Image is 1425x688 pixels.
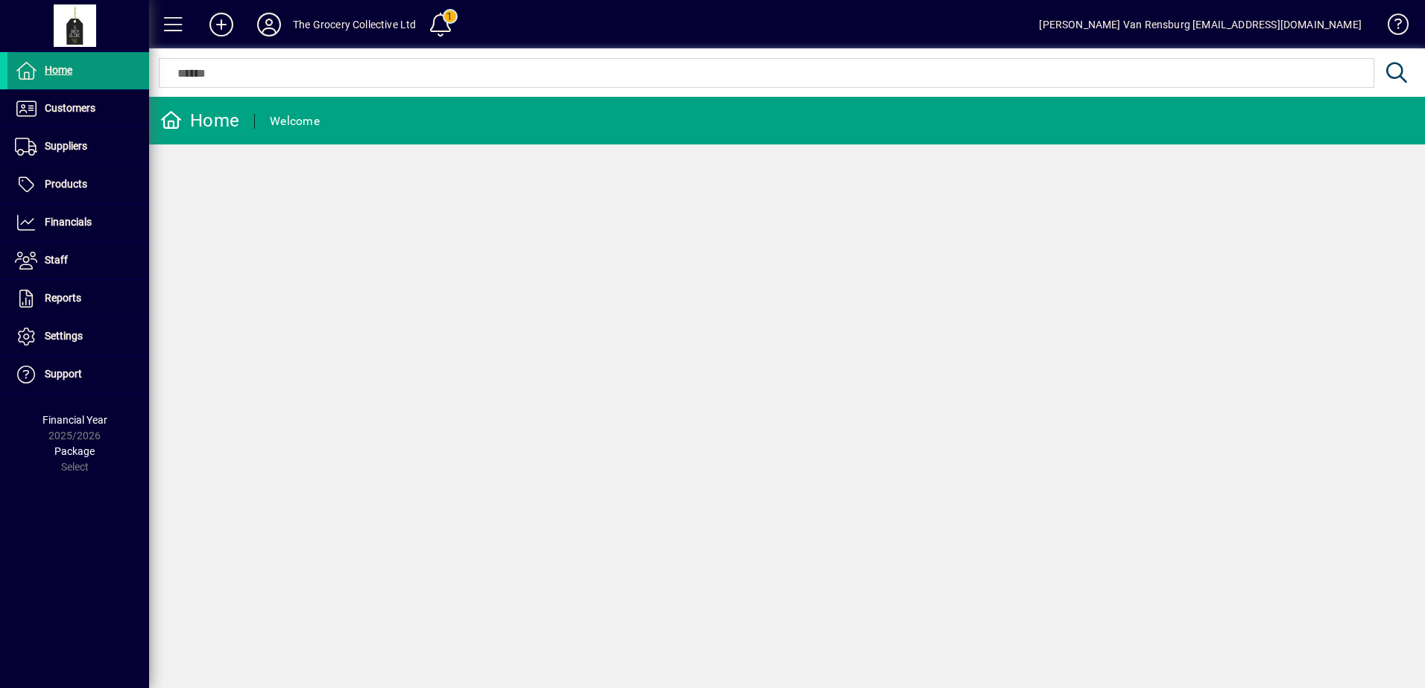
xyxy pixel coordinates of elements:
[7,166,149,203] a: Products
[7,356,149,393] a: Support
[293,13,417,36] div: The Grocery Collective Ltd
[45,254,68,266] span: Staff
[1039,13,1362,36] div: [PERSON_NAME] Van Rensburg [EMAIL_ADDRESS][DOMAIN_NAME]
[7,280,149,317] a: Reports
[160,109,239,133] div: Home
[7,90,149,127] a: Customers
[45,216,92,228] span: Financials
[45,330,83,342] span: Settings
[7,318,149,355] a: Settings
[270,109,320,133] div: Welcome
[54,445,95,457] span: Package
[45,368,82,380] span: Support
[45,178,87,190] span: Products
[7,128,149,165] a: Suppliers
[45,64,72,76] span: Home
[1377,3,1406,51] a: Knowledge Base
[45,140,87,152] span: Suppliers
[245,11,293,38] button: Profile
[7,242,149,279] a: Staff
[7,204,149,241] a: Financials
[45,292,81,304] span: Reports
[45,102,95,114] span: Customers
[42,414,107,426] span: Financial Year
[198,11,245,38] button: Add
